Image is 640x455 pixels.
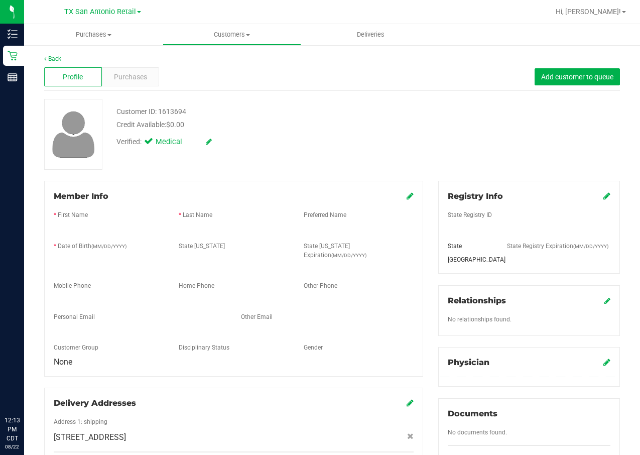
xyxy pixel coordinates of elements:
p: 08/22 [5,443,20,450]
span: Physician [448,358,489,367]
span: TX San Antonio Retail [64,8,136,16]
span: No documents found. [448,429,507,436]
label: Mobile Phone [54,281,91,290]
label: No relationships found. [448,315,511,324]
a: Back [44,55,61,62]
label: Personal Email [54,312,95,321]
iframe: Resource center [10,375,40,405]
inline-svg: Reports [8,72,18,82]
span: Customers [163,30,301,39]
span: Profile [63,72,83,82]
div: Credit Available: [116,120,397,130]
div: [GEOGRAPHIC_DATA] [440,255,499,264]
span: $0.00 [166,121,184,129]
label: Disciplinary Status [179,343,229,352]
span: Purchases [114,72,147,82]
label: State [US_STATE] [179,242,225,251]
p: 12:13 PM CDT [5,416,20,443]
label: Preferred Name [304,210,346,219]
div: Verified: [116,137,212,148]
span: Purchases [24,30,163,39]
label: State [US_STATE] Expiration [304,242,414,260]
span: Delivery Addresses [54,398,136,408]
span: Registry Info [448,191,503,201]
a: Deliveries [301,24,440,45]
label: State Registry ID [448,210,492,219]
a: Customers [163,24,301,45]
div: Customer ID: 1613694 [116,106,186,117]
button: Add customer to queue [535,68,620,85]
label: State Registry Expiration [507,242,608,251]
span: (MM/DD/YYYY) [91,244,126,249]
img: user-icon.png [47,108,100,160]
label: Gender [304,343,323,352]
inline-svg: Retail [8,51,18,61]
span: Add customer to queue [541,73,613,81]
span: Hi, [PERSON_NAME]! [556,8,621,16]
a: Purchases [24,24,163,45]
span: (MM/DD/YYYY) [331,253,366,258]
span: Medical [156,137,196,148]
label: Other Phone [304,281,337,290]
span: Documents [448,409,497,418]
span: [STREET_ADDRESS] [54,431,126,443]
label: Home Phone [179,281,214,290]
label: Other Email [241,312,273,321]
label: Address 1: shipping [54,417,107,426]
span: Relationships [448,296,506,305]
inline-svg: Inventory [8,29,18,39]
span: Deliveries [343,30,398,39]
span: Member Info [54,191,108,201]
label: Date of Birth [58,242,126,251]
span: (MM/DD/YYYY) [573,244,608,249]
div: State [440,242,499,251]
label: First Name [58,210,88,219]
label: Last Name [183,210,212,219]
span: None [54,357,72,367]
label: Customer Group [54,343,98,352]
